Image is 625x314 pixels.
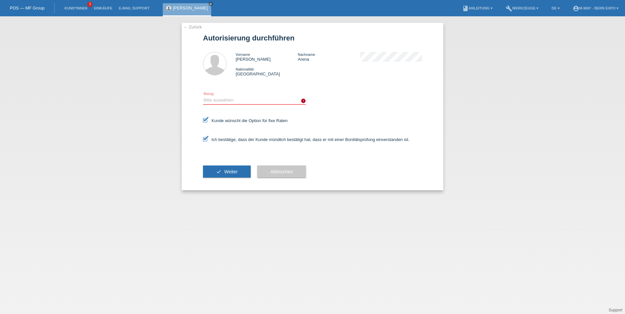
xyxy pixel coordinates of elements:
[459,6,496,10] a: bookAnleitung ▾
[573,5,579,12] i: account_circle
[298,52,360,62] div: Arena
[301,98,306,103] i: error
[61,6,91,10] a: Kund*innen
[173,6,208,10] a: [PERSON_NAME]
[548,6,563,10] a: DE ▾
[502,6,542,10] a: buildWerkzeuge ▾
[203,165,251,178] button: check Weiter
[270,169,293,174] span: Abbrechen
[116,6,153,10] a: E-Mail Support
[506,5,512,12] i: build
[203,137,410,142] label: Ich bestätige, dass der Kunde mündlich bestätigt hat, dass er mit einer Bonitätsprüfung einversta...
[203,34,422,42] h1: Autorisierung durchführen
[609,308,622,312] a: Support
[569,6,622,10] a: account_circlem-way - Bern Expo ▾
[10,6,44,10] a: POS — MF Group
[216,169,221,174] i: check
[87,2,93,7] span: 3
[462,5,469,12] i: book
[209,2,212,6] i: close
[91,6,115,10] a: Einkäufe
[257,165,306,178] button: Abbrechen
[183,24,202,29] a: ← Zurück
[209,2,213,6] a: close
[236,52,298,62] div: [PERSON_NAME]
[203,118,288,123] label: Kunde wünscht die Option für fixe Raten
[236,67,254,71] span: Nationalität
[236,53,250,56] span: Vorname
[224,169,238,174] span: Weiter
[298,53,315,56] span: Nachname
[236,67,298,76] div: [GEOGRAPHIC_DATA]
